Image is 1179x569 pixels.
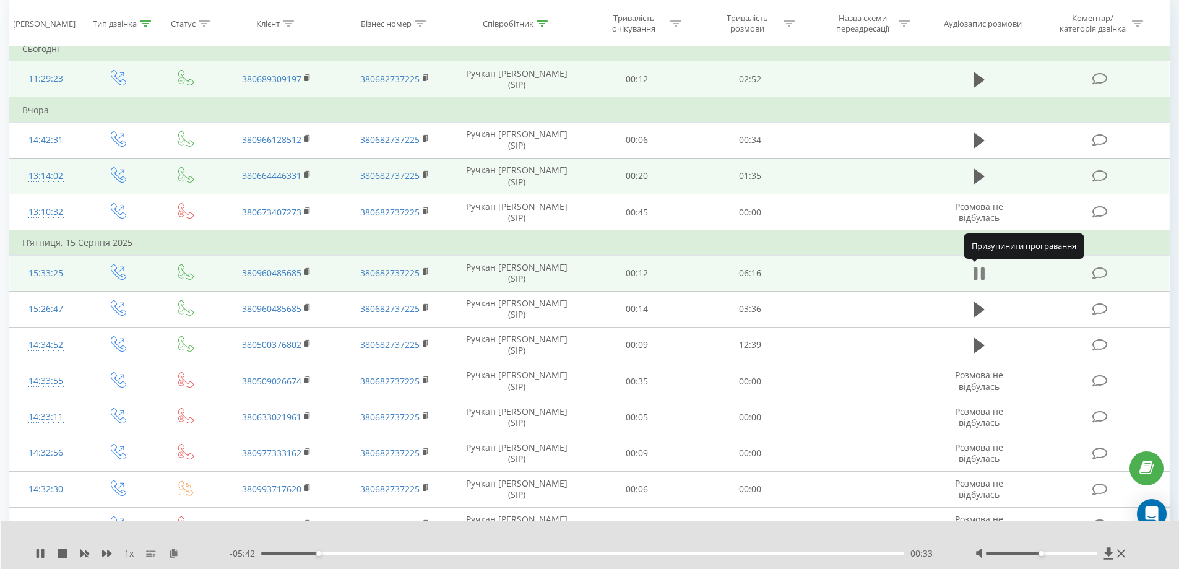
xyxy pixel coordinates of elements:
td: Ручкан [PERSON_NAME] (SIP) [454,61,581,98]
td: 06:16 [694,255,807,291]
a: 380682737225 [360,519,420,531]
a: 380682737225 [360,483,420,495]
a: 380960485685 [242,267,301,279]
a: 380682737225 [360,339,420,350]
td: Ручкан [PERSON_NAME] (SIP) [454,255,581,291]
td: 00:06 [581,471,694,507]
td: 00:35 [581,363,694,399]
td: 00:09 [581,435,694,471]
td: 00:06 [581,122,694,158]
a: 380682737225 [360,206,420,218]
td: П’ятниця, 15 Серпня 2025 [10,230,1170,255]
div: Призупинити програвання [964,233,1084,258]
td: 00:00 [694,194,807,231]
div: 15:33:25 [22,261,70,285]
span: Розмова не відбулась [955,513,1003,536]
a: 380673407273 [242,206,301,218]
div: Тип дзвінка [93,18,137,28]
td: 03:36 [694,291,807,327]
td: 01:35 [694,158,807,194]
div: 14:42:31 [22,128,70,152]
span: Розмова не відбулась [955,406,1003,428]
td: 00:00 [694,507,807,543]
td: 00:00 [694,363,807,399]
a: 380682737225 [360,73,420,85]
div: Назва схеми переадресації [829,13,896,34]
div: Статус [171,18,196,28]
a: 380682737225 [360,411,420,423]
td: 00:12 [581,61,694,98]
td: 12:39 [694,327,807,363]
td: Ручкан [PERSON_NAME] (SIP) [454,363,581,399]
td: 00:09 [581,327,694,363]
td: 00:14 [581,291,694,327]
td: Ручкан [PERSON_NAME] (SIP) [454,122,581,158]
td: Вчора [10,98,1170,123]
div: 14:34:52 [22,333,70,357]
td: 00:00 [694,435,807,471]
span: - 05:42 [230,547,261,560]
a: 380664446331 [242,170,301,181]
a: 380682737225 [360,267,420,279]
div: 11:29:23 [22,67,70,91]
a: 380500376802 [242,339,301,350]
div: 14:31:39 [22,513,70,537]
td: Ручкан [PERSON_NAME] (SIP) [454,507,581,543]
div: [PERSON_NAME] [13,18,76,28]
td: 02:52 [694,61,807,98]
td: Ручкан [PERSON_NAME] (SIP) [454,327,581,363]
td: 00:12 [581,255,694,291]
td: Ручкан [PERSON_NAME] (SIP) [454,291,581,327]
td: Ручкан [PERSON_NAME] (SIP) [454,194,581,231]
div: 14:32:30 [22,477,70,502]
div: 15:26:47 [22,297,70,321]
div: Коментар/категорія дзвінка [1056,13,1129,34]
div: 13:10:32 [22,200,70,224]
a: 380682737225 [360,170,420,181]
a: 380993717620 [242,483,301,495]
span: Розмова не відбулась [955,369,1003,392]
a: 380977333162 [242,447,301,459]
td: 00:05 [581,399,694,435]
span: Розмова не відбулась [955,201,1003,224]
div: 13:14:02 [22,164,70,188]
td: Ручкан [PERSON_NAME] (SIP) [454,471,581,507]
td: 00:20 [581,158,694,194]
div: Клієнт [256,18,280,28]
span: Розмова не відбулась [955,477,1003,500]
td: 00:45 [581,194,694,231]
a: 380733278453 [242,519,301,531]
td: Ручкан [PERSON_NAME] (SIP) [454,158,581,194]
span: Розмова не відбулась [955,441,1003,464]
div: Аудіозапис розмови [944,18,1022,28]
div: Співробітник [483,18,533,28]
a: 380966128512 [242,134,301,146]
div: 14:32:56 [22,441,70,465]
div: Accessibility label [1039,551,1044,556]
a: 380682737225 [360,447,420,459]
td: 00:06 [581,507,694,543]
td: 00:34 [694,122,807,158]
a: 380689309197 [242,73,301,85]
div: Accessibility label [316,551,321,556]
td: 00:00 [694,471,807,507]
td: Ручкан [PERSON_NAME] (SIP) [454,399,581,435]
a: 380682737225 [360,375,420,387]
div: Тривалість очікування [601,13,667,34]
div: Тривалість розмови [714,13,780,34]
div: Open Intercom Messenger [1137,499,1167,529]
span: 00:33 [910,547,933,560]
div: 14:33:11 [22,405,70,429]
a: 380509026674 [242,375,301,387]
span: 1 x [124,547,134,560]
a: 380682737225 [360,134,420,146]
a: 380960485685 [242,303,301,315]
td: Ручкан [PERSON_NAME] (SIP) [454,435,581,471]
a: 380633021961 [242,411,301,423]
td: 00:00 [694,399,807,435]
td: Сьогодні [10,37,1170,61]
div: 14:33:55 [22,369,70,393]
div: Бізнес номер [361,18,412,28]
a: 380682737225 [360,303,420,315]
